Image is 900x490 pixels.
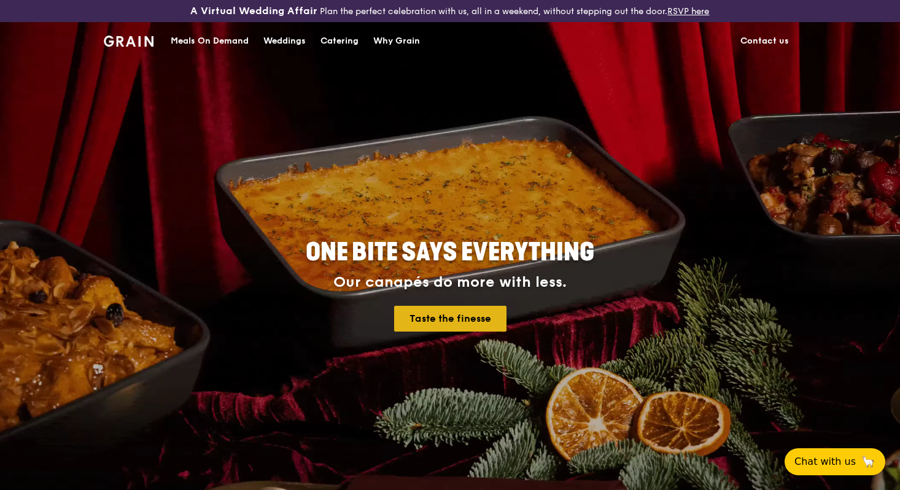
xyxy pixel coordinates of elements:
[394,306,506,332] a: Taste the finesse
[104,21,153,58] a: GrainGrain
[667,6,709,17] a: RSVP here
[373,23,420,60] div: Why Grain
[104,36,153,47] img: Grain
[785,448,885,475] button: Chat with us🦙
[256,23,313,60] a: Weddings
[229,274,671,291] div: Our canapés do more with less.
[320,23,359,60] div: Catering
[733,23,796,60] a: Contact us
[861,454,875,469] span: 🦙
[190,5,317,17] h3: A Virtual Wedding Affair
[306,238,594,267] span: ONE BITE SAYS EVERYTHING
[794,454,856,469] span: Chat with us
[150,5,750,17] div: Plan the perfect celebration with us, all in a weekend, without stepping out the door.
[313,23,366,60] a: Catering
[263,23,306,60] div: Weddings
[171,23,249,60] div: Meals On Demand
[366,23,427,60] a: Why Grain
